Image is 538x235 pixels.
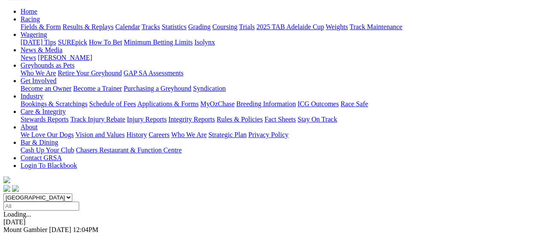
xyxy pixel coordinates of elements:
div: [DATE] [3,218,535,226]
a: Privacy Policy [248,131,288,138]
a: Stewards Reports [21,116,68,123]
div: Industry [21,100,535,108]
a: Care & Integrity [21,108,66,115]
a: Cash Up Your Club [21,146,74,154]
a: Race Safe [340,100,368,107]
div: Wagering [21,39,535,46]
a: Contact GRSA [21,154,62,161]
div: News & Media [21,54,535,62]
a: Become a Trainer [73,85,122,92]
a: Chasers Restaurant & Function Centre [76,146,181,154]
input: Select date [3,202,79,211]
a: Calendar [115,23,140,30]
img: twitter.svg [12,185,19,192]
a: Track Maintenance [350,23,402,30]
span: Loading... [3,211,31,218]
a: News [21,54,36,61]
span: [DATE] [49,226,71,233]
a: Schedule of Fees [89,100,136,107]
a: Trials [239,23,255,30]
a: Industry [21,92,43,100]
a: Track Injury Rebate [70,116,125,123]
a: News & Media [21,46,62,54]
a: ICG Outcomes [297,100,339,107]
span: Mount Gambier [3,226,48,233]
a: Coursing [212,23,238,30]
div: Bar & Dining [21,146,535,154]
a: Minimum Betting Limits [124,39,193,46]
a: Injury Reports [127,116,166,123]
div: Care & Integrity [21,116,535,123]
a: Isolynx [194,39,215,46]
a: We Love Our Dogs [21,131,74,138]
a: Careers [149,131,169,138]
a: Retire Your Greyhound [58,69,122,77]
a: MyOzChase [200,100,235,107]
a: Strategic Plan [208,131,247,138]
a: Fact Sheets [265,116,296,123]
div: Racing [21,23,535,31]
a: [PERSON_NAME] [38,54,92,61]
a: Login To Blackbook [21,162,77,169]
a: 2025 TAB Adelaide Cup [256,23,324,30]
a: Results & Replays [62,23,113,30]
a: GAP SA Assessments [124,69,184,77]
span: 12:04PM [73,226,98,233]
a: Bar & Dining [21,139,58,146]
a: Get Involved [21,77,56,84]
a: Who We Are [171,131,207,138]
a: Statistics [162,23,187,30]
a: Fields & Form [21,23,61,30]
a: Who We Are [21,69,56,77]
div: Greyhounds as Pets [21,69,535,77]
a: Greyhounds as Pets [21,62,74,69]
div: Get Involved [21,85,535,92]
a: Racing [21,15,40,23]
a: Tracks [142,23,160,30]
img: facebook.svg [3,185,10,192]
a: Integrity Reports [168,116,215,123]
a: SUREpick [58,39,87,46]
a: Syndication [193,85,226,92]
a: Weights [326,23,348,30]
a: Grading [188,23,211,30]
a: About [21,123,38,131]
a: Wagering [21,31,47,38]
a: Home [21,8,37,15]
img: logo-grsa-white.png [3,176,10,183]
a: Vision and Values [75,131,125,138]
a: Breeding Information [236,100,296,107]
a: Become an Owner [21,85,71,92]
a: Stay On Track [297,116,337,123]
a: Applications & Forms [137,100,199,107]
div: About [21,131,535,139]
a: [DATE] Tips [21,39,56,46]
a: Bookings & Scratchings [21,100,87,107]
a: How To Bet [89,39,122,46]
a: History [126,131,147,138]
a: Rules & Policies [217,116,263,123]
a: Purchasing a Greyhound [124,85,191,92]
